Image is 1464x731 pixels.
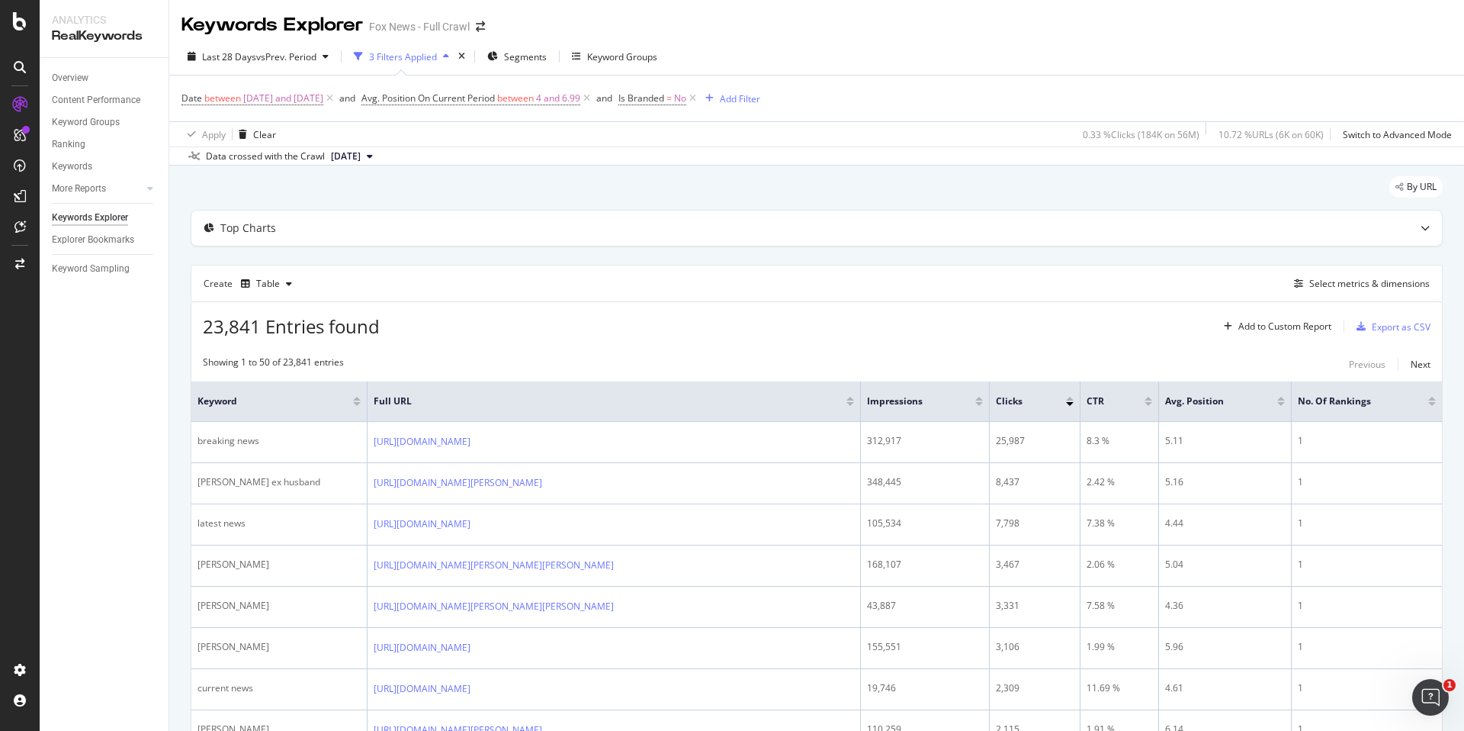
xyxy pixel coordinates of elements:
span: [DATE] and [DATE] [243,88,323,109]
div: 4.61 [1165,681,1285,695]
div: 8,437 [996,475,1074,489]
span: 1 [1443,679,1456,691]
span: 2025 Jul. 31st [331,150,361,163]
div: 168,107 [867,558,982,572]
div: Content Performance [52,92,140,108]
div: 2.06 % [1087,558,1153,572]
span: No [674,88,686,109]
div: 1 [1298,434,1436,448]
div: 1 [1298,517,1436,530]
span: Segments [504,50,547,63]
span: Is Branded [618,92,664,105]
a: Keyword Groups [52,114,158,130]
button: Next [1411,356,1430,374]
button: Switch to Advanced Mode [1337,122,1452,147]
div: 11.69 % [1087,681,1153,695]
div: 1 [1298,599,1436,613]
div: 19,746 [867,681,982,695]
button: Segments [481,44,553,69]
div: Data crossed with the Crawl [206,150,325,163]
a: [URL][DOMAIN_NAME] [374,681,470,697]
div: Showing 1 to 50 of 23,841 entries [203,356,344,374]
span: Keyword [197,394,330,408]
div: [PERSON_NAME] [197,599,361,613]
div: times [455,49,468,64]
div: 1 [1298,640,1436,654]
span: 4 and 6.99 [536,88,580,109]
span: Avg. Position [1165,394,1254,408]
div: 4.44 [1165,517,1285,530]
div: arrow-right-arrow-left [476,21,485,32]
div: 2,309 [996,681,1074,695]
button: Previous [1349,356,1385,374]
span: By URL [1407,182,1437,192]
span: Impressions [867,394,952,408]
a: Ranking [52,137,158,153]
button: Add Filter [699,89,760,108]
div: 105,534 [867,517,982,530]
span: Last 28 Days [202,50,256,63]
span: No. of Rankings [1298,394,1405,408]
div: 4.36 [1165,599,1285,613]
span: CTR [1087,394,1122,408]
a: [URL][DOMAIN_NAME] [374,517,470,532]
div: Keywords Explorer [52,210,128,226]
div: 5.96 [1165,640,1285,654]
div: Keyword Sampling [52,261,130,277]
div: Table [256,279,280,288]
div: Add Filter [720,92,760,105]
button: and [339,91,355,105]
div: 3 Filters Applied [369,50,437,63]
div: Next [1411,358,1430,371]
div: Clear [253,128,276,141]
div: breaking news [197,434,361,448]
button: [DATE] [325,147,379,166]
button: Add to Custom Report [1218,314,1331,339]
span: Clicks [996,394,1043,408]
a: Overview [52,70,158,86]
div: 5.04 [1165,558,1285,572]
div: Ranking [52,137,85,153]
div: 1 [1298,681,1436,695]
div: 0.33 % Clicks ( 184K on 56M ) [1083,128,1199,141]
span: between [204,92,241,105]
div: 2.42 % [1087,475,1153,489]
button: and [596,91,612,105]
div: 5.16 [1165,475,1285,489]
button: Export as CSV [1350,314,1430,339]
div: 3,467 [996,558,1074,572]
div: [PERSON_NAME] ex husband [197,475,361,489]
div: Export as CSV [1372,320,1430,333]
div: and [339,92,355,105]
a: Explorer Bookmarks [52,232,158,248]
div: 3,331 [996,599,1074,613]
div: Fox News - Full Crawl [369,19,470,34]
a: Keyword Sampling [52,261,158,277]
div: Keyword Groups [587,50,657,63]
div: 3,106 [996,640,1074,654]
a: [URL][DOMAIN_NAME] [374,640,470,655]
div: 1.99 % [1087,640,1153,654]
div: 7,798 [996,517,1074,530]
div: 5.11 [1165,434,1285,448]
div: RealKeywords [52,27,156,45]
div: Top Charts [220,221,276,236]
div: Switch to Advanced Mode [1343,128,1452,141]
div: More Reports [52,181,106,197]
span: vs Prev. Period [256,50,316,63]
button: Keyword Groups [566,44,663,69]
button: Select metrics & dimensions [1288,275,1430,293]
div: 10.72 % URLs ( 6K on 60K ) [1218,128,1324,141]
a: Keywords [52,159,158,175]
div: Explorer Bookmarks [52,232,134,248]
div: Add to Custom Report [1238,322,1331,331]
div: Keywords [52,159,92,175]
div: 8.3 % [1087,434,1153,448]
div: Create [204,272,298,296]
button: Clear [233,122,276,147]
div: 1 [1298,475,1436,489]
a: Keywords Explorer [52,210,158,226]
div: and [596,92,612,105]
div: Keywords Explorer [181,12,363,38]
div: 25,987 [996,434,1074,448]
